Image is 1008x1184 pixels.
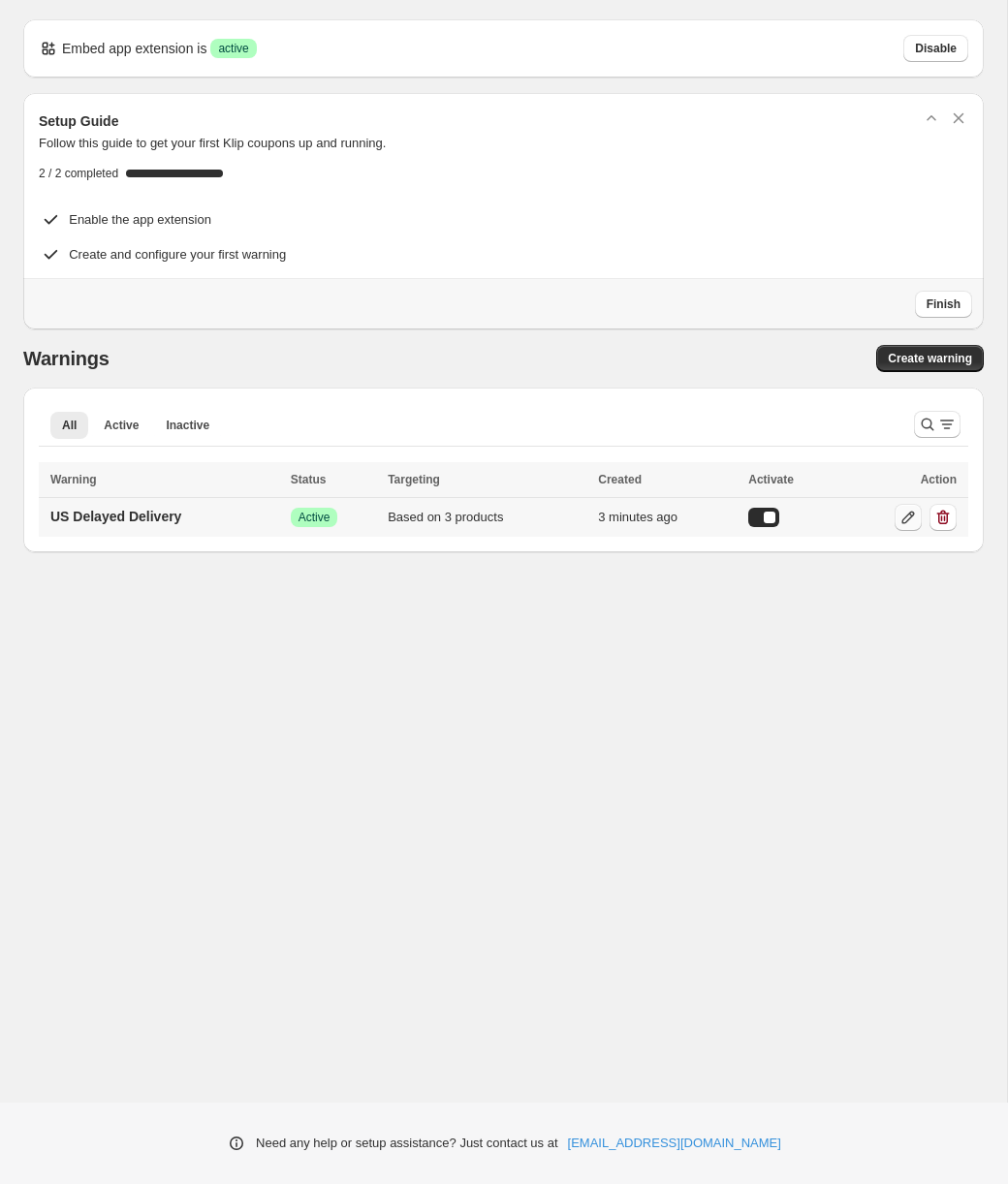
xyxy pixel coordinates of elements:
[62,418,77,433] span: All
[50,507,181,526] p: US Delayed Delivery
[927,296,961,312] span: Finish
[888,351,972,366] span: Create warning
[915,41,957,56] span: Disable
[876,345,984,372] a: Create warning
[62,39,206,58] p: Embed app extension is
[598,508,737,527] div: 3 minutes ago
[166,418,209,433] span: Inactive
[921,473,957,486] span: Action
[748,473,794,486] span: Activate
[39,501,193,532] a: US Delayed Delivery
[915,291,972,318] button: Finish
[903,35,968,62] button: Disable
[914,411,961,438] button: Search and filter results
[299,510,331,525] span: Active
[291,473,327,486] span: Status
[39,111,118,131] h3: Setup Guide
[388,473,440,486] span: Targeting
[388,508,586,527] div: Based on 3 products
[218,41,248,56] span: active
[568,1134,781,1153] a: [EMAIL_ADDRESS][DOMAIN_NAME]
[50,473,97,486] span: Warning
[69,210,211,230] h4: Enable the app extension
[39,166,118,181] span: 2 / 2 completed
[69,245,286,265] h4: Create and configure your first warning
[23,347,110,370] h2: Warnings
[39,134,968,153] p: Follow this guide to get your first Klip coupons up and running.
[104,418,139,433] span: Active
[598,473,642,486] span: Created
